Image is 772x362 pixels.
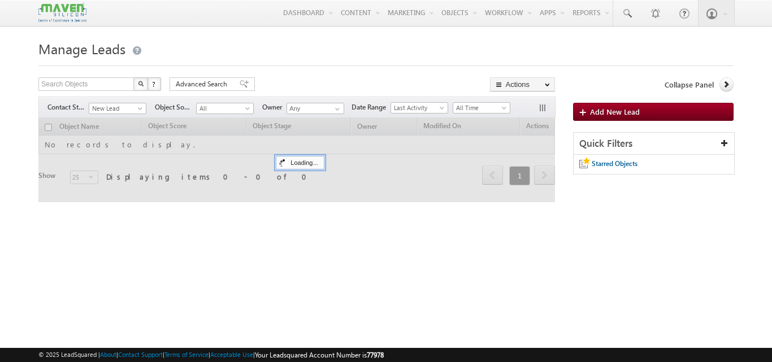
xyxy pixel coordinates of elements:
[490,77,555,91] button: Actions
[367,351,384,359] span: 77978
[38,40,125,58] span: Manage Leads
[210,351,253,358] a: Acceptable Use
[197,103,250,114] span: All
[574,133,734,155] div: Quick Filters
[155,102,196,112] span: Object Source
[47,102,89,112] span: Contact Stage
[590,107,640,116] span: Add New Lead
[391,102,448,114] a: Last Activity
[453,103,507,113] span: All Time
[276,156,324,169] div: Loading...
[262,102,287,112] span: Owner
[176,79,231,89] span: Advanced Search
[138,81,144,86] img: Search
[38,3,86,23] img: Custom Logo
[329,103,343,115] a: Show All Items
[665,80,714,90] span: Collapse Panel
[164,351,209,358] a: Terms of Service
[38,350,384,360] span: © 2025 LeadSquared | | | | |
[287,103,344,114] input: Type to Search
[453,102,510,114] a: All Time
[89,103,146,114] a: New Lead
[592,159,637,168] span: Starred Objects
[148,77,161,91] button: ?
[118,351,163,358] a: Contact Support
[196,103,254,114] a: All
[352,102,391,112] span: Date Range
[89,103,143,114] span: New Lead
[391,103,445,113] span: Last Activity
[152,79,157,89] span: ?
[100,351,116,358] a: About
[255,351,384,359] span: Your Leadsquared Account Number is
